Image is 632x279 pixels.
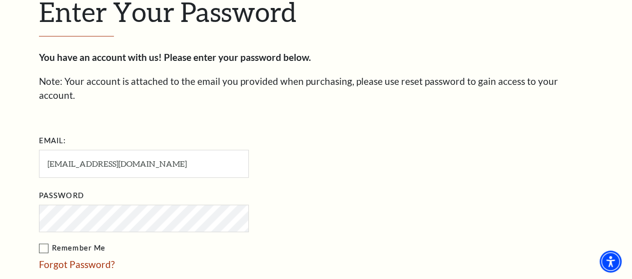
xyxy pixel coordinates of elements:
a: Forgot Password? [39,259,115,270]
input: Required [39,150,249,177]
strong: You have an account with us! [39,51,162,63]
label: Remember Me [39,242,349,255]
label: Email: [39,135,66,147]
label: Password [39,190,84,202]
strong: Please enter your password below. [164,51,311,63]
p: Note: Your account is attached to the email you provided when purchasing, please use reset passwo... [39,74,594,103]
div: Accessibility Menu [600,251,622,273]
